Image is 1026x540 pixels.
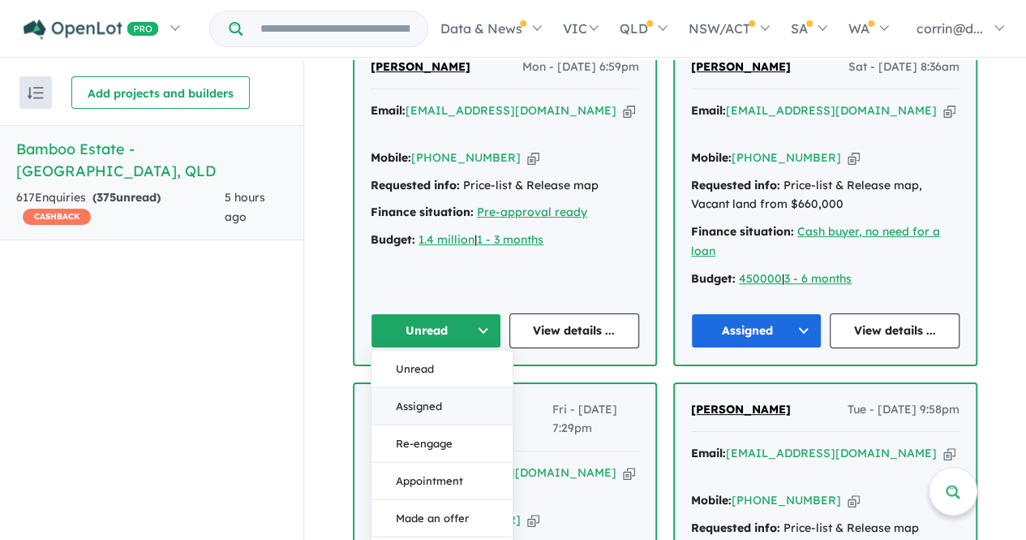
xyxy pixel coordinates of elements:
[477,205,587,219] a: Pre-approval ready
[691,400,791,420] a: [PERSON_NAME]
[371,178,460,192] strong: Requested info:
[371,103,406,118] strong: Email:
[371,350,513,387] button: Unread
[691,58,791,77] a: [PERSON_NAME]
[691,313,822,348] button: Assigned
[691,446,726,460] strong: Email:
[691,271,736,286] strong: Budget:
[527,512,539,529] button: Copy
[371,176,639,196] div: Price-list & Release map
[726,446,937,460] a: [EMAIL_ADDRESS][DOMAIN_NAME]
[623,102,635,119] button: Copy
[419,232,474,247] a: 1.4 million
[943,102,955,119] button: Copy
[691,519,959,538] div: Price-list & Release map
[848,58,959,77] span: Sat - [DATE] 8:36am
[732,150,841,165] a: [PHONE_NUMBER]
[23,209,91,225] span: CASHBACK
[371,231,639,250] div: |
[371,58,470,77] a: [PERSON_NAME]
[371,59,470,74] span: [PERSON_NAME]
[848,492,860,509] button: Copy
[477,232,543,247] a: 1 - 3 months
[16,188,225,227] div: 617 Enquir ies
[691,493,732,508] strong: Mobile:
[691,224,794,239] strong: Finance situation:
[623,464,635,482] button: Copy
[371,205,474,219] strong: Finance situation:
[371,387,513,425] button: Assigned
[726,103,937,118] a: [EMAIL_ADDRESS][DOMAIN_NAME]
[371,150,411,165] strong: Mobile:
[371,499,513,537] button: Made an offer
[739,271,782,286] a: 450000
[691,103,726,118] strong: Email:
[411,150,521,165] a: [PHONE_NUMBER]
[917,20,983,37] span: corrin@d...
[371,232,415,247] strong: Budget:
[691,178,780,192] strong: Requested info:
[691,270,959,289] div: |
[691,224,940,258] a: Cash buyer, no need for a loan
[92,190,161,205] strong: ( unread)
[943,445,955,462] button: Copy
[691,521,780,535] strong: Requested info:
[371,313,501,348] button: Unread
[28,87,44,99] img: sort.svg
[24,19,159,40] img: Openlot PRO Logo White
[522,58,639,77] span: Mon - [DATE] 6:59pm
[691,59,791,74] span: [PERSON_NAME]
[246,11,424,46] input: Try estate name, suburb, builder or developer
[732,493,841,508] a: [PHONE_NUMBER]
[406,103,616,118] a: [EMAIL_ADDRESS][DOMAIN_NAME]
[691,402,791,417] span: [PERSON_NAME]
[97,190,116,205] span: 375
[225,190,265,224] span: 5 hours ago
[527,149,539,166] button: Copy
[691,176,959,215] div: Price-list & Release map, Vacant land from $660,000
[371,425,513,462] button: Re-engage
[371,462,513,499] button: Appointment
[848,400,959,420] span: Tue - [DATE] 9:58pm
[71,76,250,109] button: Add projects and builders
[552,400,639,439] span: Fri - [DATE] 7:29pm
[691,150,732,165] strong: Mobile:
[16,138,287,182] h5: Bamboo Estate - [GEOGRAPHIC_DATA] , QLD
[830,313,960,348] a: View details ...
[848,149,860,166] button: Copy
[784,271,852,286] a: 3 - 6 months
[509,313,640,348] a: View details ...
